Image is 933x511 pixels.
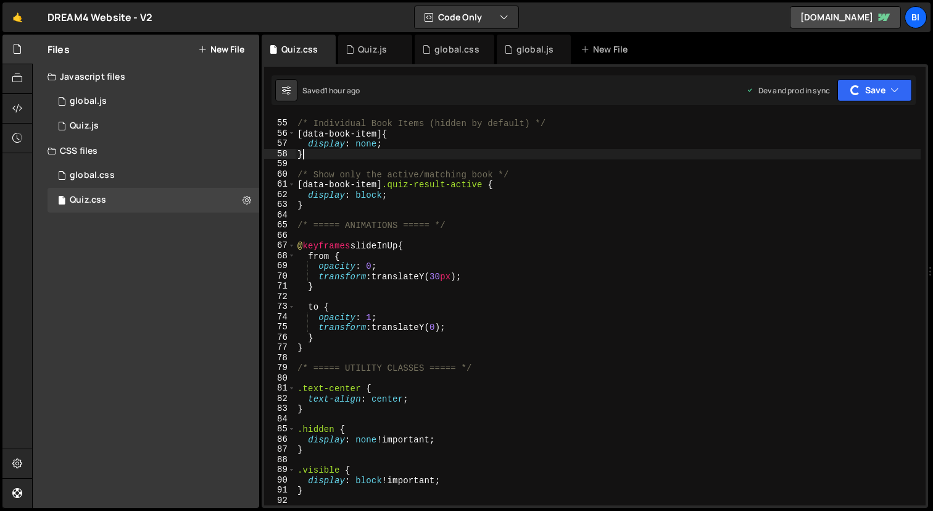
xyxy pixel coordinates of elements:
[905,6,927,28] a: Bi
[264,118,296,129] div: 55
[198,44,244,54] button: New File
[281,43,318,56] div: Quiz.css
[264,190,296,200] div: 62
[33,64,259,89] div: Javascript files
[264,230,296,241] div: 66
[264,322,296,332] div: 75
[264,292,296,302] div: 72
[48,10,152,25] div: DREAM4 Website - V2
[325,85,360,96] div: 1 hour ago
[48,163,259,188] div: 17250/47735.css
[264,169,296,180] div: 60
[516,43,554,56] div: global.js
[264,138,296,149] div: 57
[48,89,259,114] div: 17250/47734.js
[264,261,296,271] div: 69
[264,475,296,486] div: 90
[70,195,106,206] div: Quiz.css
[264,332,296,343] div: 76
[264,302,296,312] div: 73
[581,43,632,56] div: New File
[264,434,296,445] div: 86
[70,96,107,107] div: global.js
[264,373,296,384] div: 80
[2,2,33,32] a: 🤙
[264,149,296,159] div: 58
[48,43,70,56] h2: Files
[837,79,912,101] button: Save
[264,444,296,455] div: 87
[264,312,296,323] div: 74
[264,496,296,506] div: 92
[746,85,830,96] div: Dev and prod in sync
[302,85,360,96] div: Saved
[48,188,259,213] div: 17250/47890.css
[264,455,296,465] div: 88
[264,179,296,190] div: 61
[415,6,518,28] button: Code Only
[264,363,296,373] div: 79
[264,210,296,221] div: 64
[264,353,296,363] div: 78
[264,271,296,282] div: 70
[264,159,296,169] div: 59
[264,251,296,261] div: 68
[33,138,259,163] div: CSS files
[264,383,296,394] div: 81
[70,120,99,132] div: Quiz.js
[264,281,296,292] div: 71
[264,424,296,434] div: 85
[70,170,115,181] div: global.css
[434,43,479,56] div: global.css
[264,240,296,251] div: 67
[264,403,296,414] div: 83
[264,485,296,496] div: 91
[264,394,296,404] div: 82
[264,220,296,230] div: 65
[48,114,259,138] div: 17250/47889.js
[264,129,296,139] div: 56
[264,465,296,475] div: 89
[264,200,296,210] div: 63
[264,342,296,353] div: 77
[358,43,387,56] div: Quiz.js
[790,6,901,28] a: [DOMAIN_NAME]
[264,414,296,424] div: 84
